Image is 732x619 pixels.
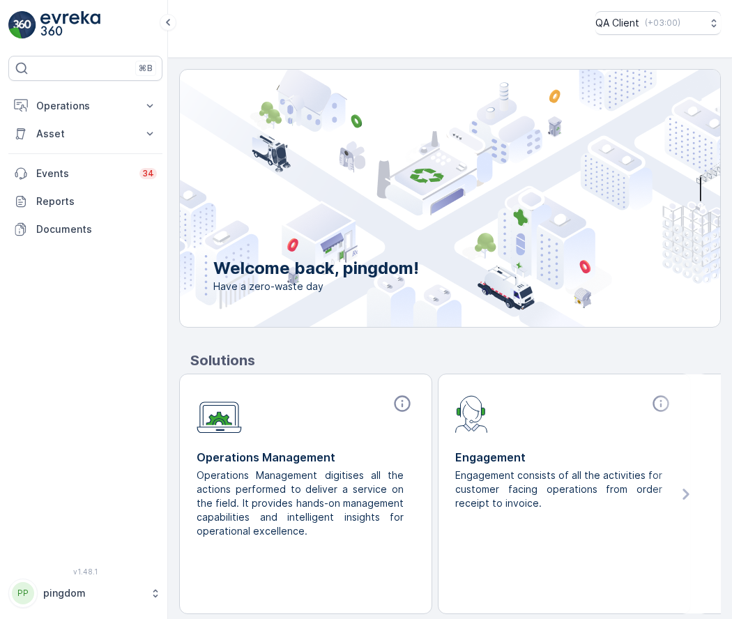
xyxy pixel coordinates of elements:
img: logo_light-DOdMpM7g.png [40,11,100,39]
a: Reports [8,188,162,215]
p: Engagement [455,449,673,466]
div: PP [12,582,34,604]
p: QA Client [595,16,639,30]
span: v 1.48.1 [8,567,162,576]
button: QA Client(+03:00) [595,11,721,35]
p: Documents [36,222,157,236]
p: pingdom [43,586,143,600]
p: Solutions [190,350,721,371]
img: module-icon [197,394,242,434]
p: Operations Management [197,449,415,466]
img: module-icon [455,394,488,433]
a: Documents [8,215,162,243]
button: PPpingdom [8,579,162,608]
p: Operations [36,99,135,113]
p: Engagement consists of all the activities for customer facing operations from order receipt to in... [455,468,662,510]
p: Operations Management digitises all the actions performed to deliver a service on the field. It p... [197,468,404,538]
p: Events [36,167,131,181]
img: logo [8,11,36,39]
p: 34 [142,168,154,179]
a: Events34 [8,160,162,188]
p: ( +03:00 ) [645,17,680,29]
span: Have a zero-waste day [213,280,419,293]
p: ⌘B [139,63,153,74]
img: city illustration [117,70,720,327]
p: Welcome back, pingdom! [213,257,419,280]
button: Asset [8,120,162,148]
p: Asset [36,127,135,141]
button: Operations [8,92,162,120]
p: Reports [36,194,157,208]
